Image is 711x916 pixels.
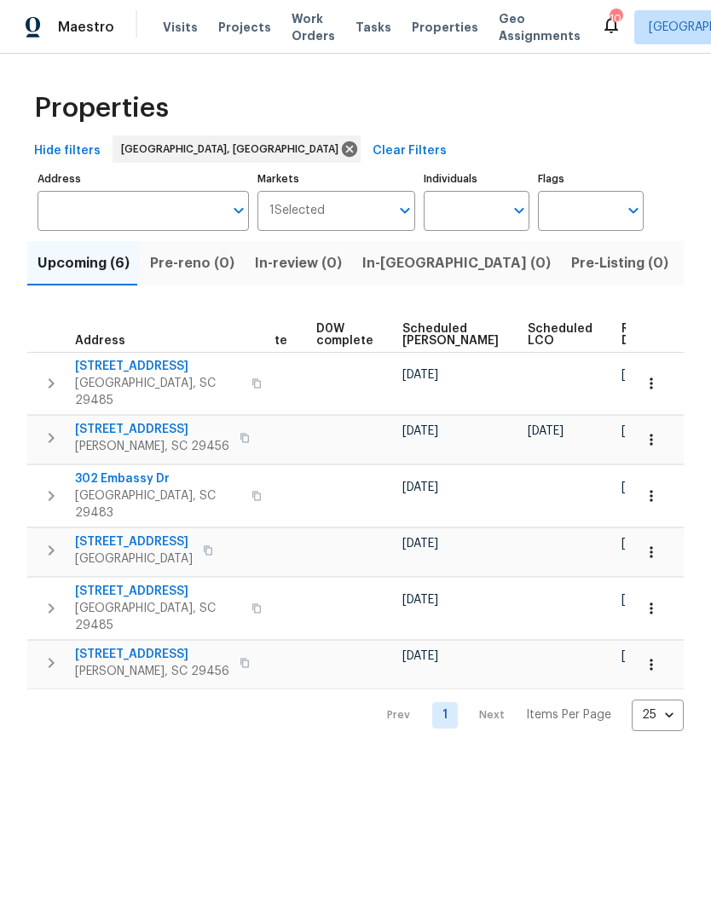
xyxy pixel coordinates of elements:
button: Hide filters [27,135,107,167]
span: Scheduled [PERSON_NAME] [402,323,499,347]
span: Work Orders [292,10,335,44]
span: [GEOGRAPHIC_DATA], SC 29485 [75,600,241,634]
div: [GEOGRAPHIC_DATA], [GEOGRAPHIC_DATA] [113,135,361,163]
p: Items Per Page [526,706,611,723]
span: D0W complete [316,323,373,347]
span: In-review (0) [255,251,342,275]
span: [STREET_ADDRESS] [75,421,229,438]
span: Projects [218,19,271,36]
span: Geo Assignments [499,10,581,44]
span: Properties [412,19,478,36]
span: Address [75,335,125,347]
label: Individuals [424,174,529,184]
a: Goto page 1 [432,702,458,729]
span: [DATE] [402,538,438,550]
span: Clear Filters [373,141,447,162]
span: 1 Selected [269,204,325,218]
button: Open [227,199,251,222]
button: Open [621,199,645,222]
span: Upcoming (6) [38,251,130,275]
span: [PERSON_NAME], SC 29456 [75,438,229,455]
span: Pre-reno (0) [150,251,234,275]
span: [DATE] [402,650,438,662]
span: [DATE] [621,481,657,493]
span: [DATE] [402,594,438,606]
span: [GEOGRAPHIC_DATA], SC 29483 [75,487,241,521]
span: [STREET_ADDRESS] [75,583,241,600]
span: Ready Date [621,323,659,347]
span: [STREET_ADDRESS] [75,646,229,663]
span: [DATE] [402,369,438,381]
button: Open [507,199,531,222]
span: [GEOGRAPHIC_DATA], SC 29485 [75,375,241,409]
label: Address [38,174,249,184]
span: Scheduled LCO [528,323,592,347]
span: 302 Embassy Dr [75,470,241,487]
span: [DATE] [621,369,657,381]
button: Clear Filters [366,135,454,167]
span: Hide filters [34,141,101,162]
span: Maestro [58,19,114,36]
span: [GEOGRAPHIC_DATA] [75,550,193,567]
span: [DATE] [621,594,657,606]
span: [DATE] [528,425,564,437]
span: [STREET_ADDRESS] [75,358,241,375]
span: Pre-Listing (0) [571,251,668,275]
div: 25 [632,693,684,737]
span: [DATE] [402,481,438,493]
nav: Pagination Navigation [371,700,684,731]
span: Properties [34,100,169,117]
span: Visits [163,19,198,36]
span: [DATE] [621,425,657,437]
span: [DATE] [402,425,438,437]
label: Flags [538,174,644,184]
div: 10 [610,10,621,27]
span: [DATE] [621,650,657,662]
span: Tasks [355,21,391,33]
span: [GEOGRAPHIC_DATA], [GEOGRAPHIC_DATA] [121,141,345,158]
span: In-[GEOGRAPHIC_DATA] (0) [362,251,551,275]
span: [PERSON_NAME], SC 29456 [75,663,229,680]
span: [STREET_ADDRESS] [75,533,193,550]
label: Markets [257,174,416,184]
button: Open [393,199,417,222]
span: [DATE] [621,538,657,550]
